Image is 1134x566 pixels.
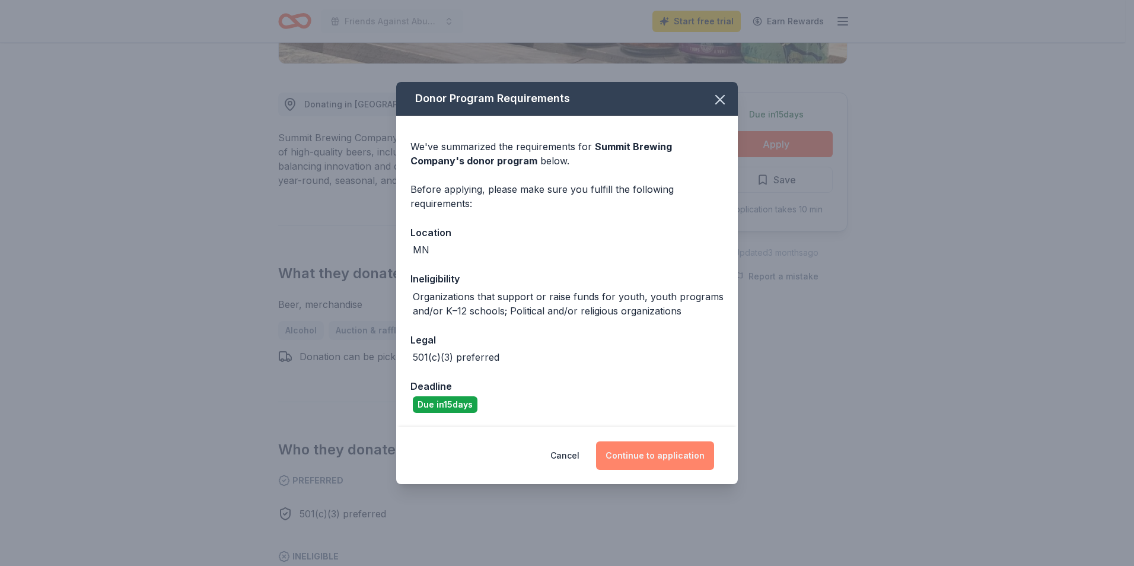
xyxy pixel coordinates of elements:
div: Location [410,225,724,240]
div: Donor Program Requirements [396,82,738,116]
div: Due in 15 days [413,396,477,413]
div: 501(c)(3) preferred [413,350,499,364]
button: Continue to application [596,441,714,470]
div: MN [413,243,429,257]
div: Legal [410,332,724,348]
div: Ineligibility [410,271,724,287]
div: Organizations that support or raise funds for youth, youth programs and/or K–12 schools; Politica... [413,290,724,318]
div: Deadline [410,379,724,394]
button: Cancel [550,441,579,470]
div: Before applying, please make sure you fulfill the following requirements: [410,182,724,211]
div: We've summarized the requirements for below. [410,139,724,168]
